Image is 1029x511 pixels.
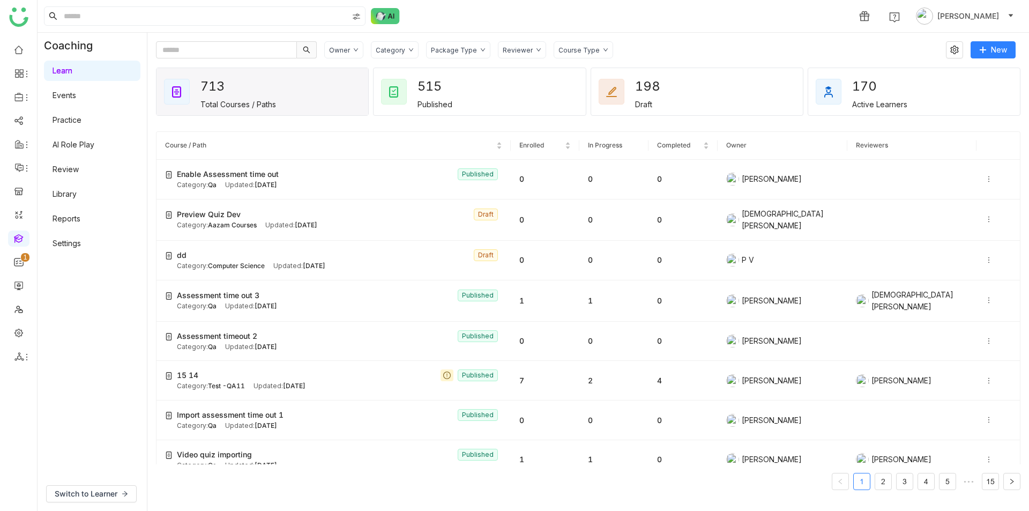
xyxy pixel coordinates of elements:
span: [DATE] [303,262,325,270]
span: dd [177,249,187,261]
img: 684a9aedde261c4b36a3ced9 [726,173,739,186]
img: active_learners.svg [822,85,835,98]
td: 7 [511,361,580,401]
li: Next 5 Pages [960,473,978,490]
img: search-type.svg [352,12,361,21]
li: Next Page [1003,473,1020,490]
span: Qa [208,302,217,310]
li: 4 [918,473,935,490]
div: Updated: [225,342,277,352]
span: Owner [726,141,747,149]
span: Video quiz importing [177,449,252,461]
span: Qa [208,421,217,429]
a: 1 [854,473,870,490]
span: Enable Assessment time out [177,168,279,180]
div: P V [726,254,839,266]
span: New [991,44,1007,56]
a: Practice [53,115,81,124]
a: Reports [53,214,80,223]
div: Category: [177,261,265,271]
span: Assessment time out 3 [177,290,259,301]
div: Updated: [225,421,277,431]
td: 0 [648,401,718,440]
nz-tag: Published [458,290,498,301]
div: [PERSON_NAME] [726,335,839,347]
div: Category: [177,180,217,190]
td: 1 [511,440,580,480]
div: [PERSON_NAME] [726,453,839,466]
div: Category: [177,421,217,431]
div: Total Courses / Paths [200,100,276,109]
span: Qa [208,343,217,351]
span: [DATE] [255,343,277,351]
img: avatar [916,8,933,25]
img: create-new-course.svg [165,252,173,260]
td: 0 [648,199,718,241]
td: 0 [579,401,648,440]
div: Updated: [225,461,277,471]
img: create-new-course.svg [165,412,173,419]
div: Package Type [431,46,477,54]
div: 198 [635,75,674,98]
span: [DATE] [295,221,317,229]
span: [DATE] [283,382,305,390]
span: [PERSON_NAME] [937,10,999,22]
div: [PERSON_NAME] [726,374,839,387]
span: [DATE] [255,421,277,429]
img: total_courses.svg [170,85,183,98]
img: 684a9aedde261c4b36a3ced9 [726,294,739,307]
li: 15 [982,473,999,490]
button: [PERSON_NAME] [914,8,1016,25]
div: [PERSON_NAME] [726,414,839,427]
div: Category: [177,461,217,471]
li: 2 [875,473,892,490]
a: Events [53,91,76,100]
span: Assessment timeout 2 [177,330,257,342]
span: Enrolled [519,141,544,149]
nz-tag: Draft [474,209,498,220]
div: Reviewer [503,46,533,54]
div: Active Learners [852,100,907,109]
td: 1 [579,280,648,322]
a: 2 [875,473,891,490]
div: Updated: [273,261,325,271]
div: [PERSON_NAME] [856,374,968,387]
span: Reviewers [856,141,888,149]
div: [DEMOGRAPHIC_DATA][PERSON_NAME] [856,289,968,313]
div: Coaching [38,33,109,58]
button: Previous Page [832,473,849,490]
img: create-new-course.svg [165,171,173,179]
td: 0 [579,241,648,280]
div: [PERSON_NAME] [856,453,968,466]
img: 684a9b06de261c4b36a3cf65 [856,294,869,307]
img: 684a9b22de261c4b36a3d00f [726,374,739,387]
span: Course / Path [165,141,206,149]
div: Updated: [253,381,305,391]
span: Qa [208,461,217,469]
div: Published [417,100,452,109]
li: 5 [939,473,956,490]
td: 0 [648,160,718,199]
span: [DATE] [255,181,277,189]
span: Completed [657,141,690,149]
td: 0 [579,160,648,199]
span: Qa [208,181,217,189]
a: Library [53,189,77,198]
button: Switch to Learner [46,485,137,502]
td: 0 [511,322,580,361]
nz-tag: Draft [474,249,498,261]
nz-tag: Published [458,168,498,180]
a: 5 [939,473,956,490]
a: 15 [982,473,998,490]
img: 684a9aedde261c4b36a3ced9 [726,335,739,347]
span: Test -QA11 [208,382,245,390]
div: Owner [329,46,350,54]
img: 684a9b06de261c4b36a3cf65 [726,213,739,226]
a: Learn [53,66,72,75]
a: 4 [918,473,934,490]
td: 0 [648,440,718,480]
td: 0 [579,322,648,361]
span: Switch to Learner [55,488,117,500]
nz-tag: Published [458,369,498,381]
